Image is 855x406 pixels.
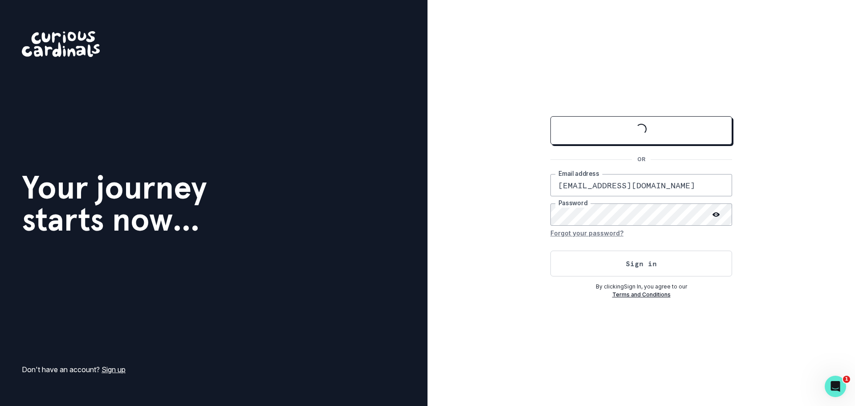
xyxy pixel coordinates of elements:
button: Sign in [550,251,732,276]
img: Curious Cardinals Logo [22,31,100,57]
a: Terms and Conditions [612,291,671,298]
a: Sign up [102,365,126,374]
button: Sign in with Google (GSuite) [550,116,732,145]
iframe: Intercom live chat [825,376,846,397]
h1: Your journey starts now... [22,171,207,235]
span: 1 [843,376,850,383]
button: Forgot your password? [550,226,623,240]
p: OR [632,155,651,163]
p: Don't have an account? [22,364,126,375]
p: By clicking Sign In , you agree to our [550,283,732,291]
